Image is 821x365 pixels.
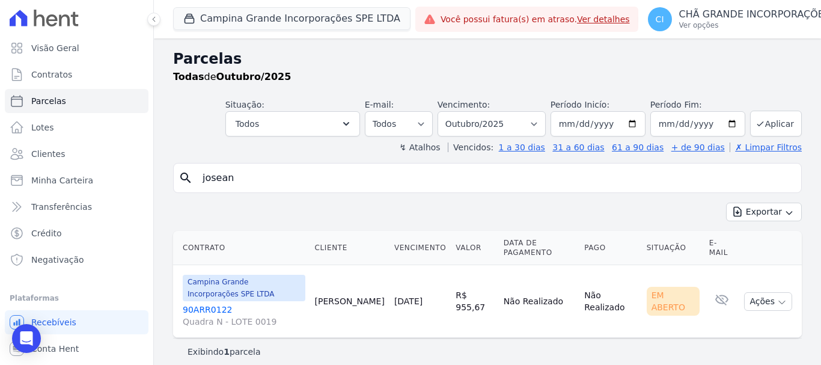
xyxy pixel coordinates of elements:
[5,36,148,60] a: Visão Geral
[10,291,144,305] div: Plataformas
[551,100,609,109] label: Período Inicío:
[5,168,148,192] a: Minha Carteira
[451,231,498,265] th: Valor
[225,111,360,136] button: Todos
[216,71,291,82] strong: Outubro/2025
[224,347,230,357] b: 1
[552,143,604,152] a: 31 a 60 dias
[31,174,93,186] span: Minha Carteira
[31,121,54,133] span: Lotes
[499,265,580,338] td: Não Realizado
[310,265,389,338] td: [PERSON_NAME]
[31,69,72,81] span: Contratos
[5,248,148,272] a: Negativação
[5,89,148,113] a: Parcelas
[438,100,490,109] label: Vencimento:
[173,71,204,82] strong: Todas
[5,115,148,140] a: Lotes
[441,13,630,26] span: Você possui fatura(s) em atraso.
[394,296,423,306] a: [DATE]
[730,143,802,152] a: ✗ Limpar Filtros
[31,343,79,355] span: Conta Hent
[183,316,305,328] span: Quadra N - LOTE 0019
[5,221,148,245] a: Crédito
[5,310,148,334] a: Recebíveis
[499,231,580,265] th: Data de Pagamento
[173,70,291,84] p: de
[499,143,545,152] a: 1 a 30 dias
[31,227,62,239] span: Crédito
[5,337,148,361] a: Conta Hent
[399,143,440,152] label: ↯ Atalhos
[744,292,792,311] button: Ações
[31,148,65,160] span: Clientes
[726,203,802,221] button: Exportar
[31,95,66,107] span: Parcelas
[179,171,193,185] i: search
[173,48,802,70] h2: Parcelas
[389,231,451,265] th: Vencimento
[310,231,389,265] th: Cliente
[647,287,700,316] div: Em Aberto
[579,265,641,338] td: Não Realizado
[451,265,498,338] td: R$ 955,67
[188,346,261,358] p: Exibindo parcela
[225,100,264,109] label: Situação:
[612,143,664,152] a: 61 a 90 dias
[5,142,148,166] a: Clientes
[650,99,745,111] label: Período Fim:
[704,231,740,265] th: E-mail
[577,14,630,24] a: Ver detalhes
[236,117,259,131] span: Todos
[365,100,394,109] label: E-mail:
[31,254,84,266] span: Negativação
[5,195,148,219] a: Transferências
[173,7,410,30] button: Campina Grande Incorporações SPE LTDA
[183,304,305,328] a: 90ARR0122Quadra N - LOTE 0019
[448,143,493,152] label: Vencidos:
[5,63,148,87] a: Contratos
[31,316,76,328] span: Recebíveis
[656,15,664,23] span: CI
[579,231,641,265] th: Pago
[183,275,305,301] span: Campina Grande Incorporações SPE LTDA
[671,143,725,152] a: + de 90 dias
[195,166,796,190] input: Buscar por nome do lote ou do cliente
[173,231,310,265] th: Contrato
[31,42,79,54] span: Visão Geral
[31,201,92,213] span: Transferências
[642,231,704,265] th: Situação
[750,111,802,136] button: Aplicar
[12,324,41,353] div: Open Intercom Messenger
